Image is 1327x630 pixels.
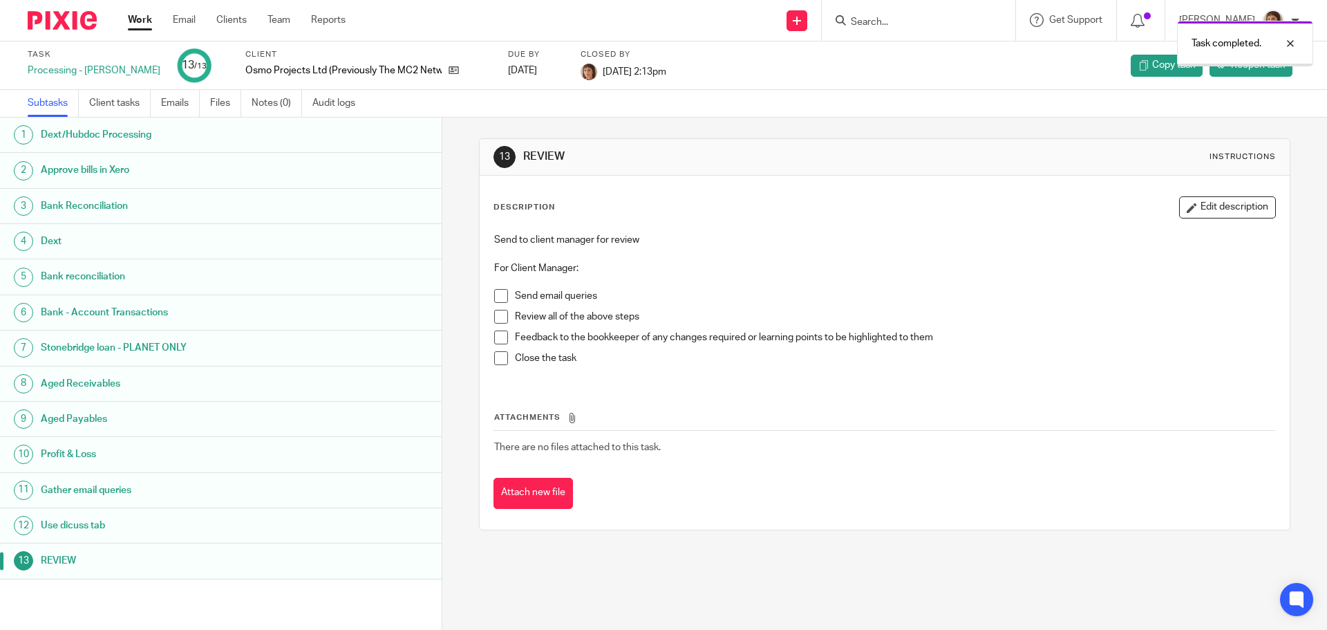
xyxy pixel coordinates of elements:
div: 1 [14,125,33,145]
div: Processing - [PERSON_NAME] [28,64,160,77]
p: Send to client manager for review [494,233,1274,247]
h1: REVIEW [41,550,299,571]
a: Client tasks [89,90,151,117]
label: Due by [508,49,563,60]
button: Edit description [1179,196,1276,219]
a: Team [267,13,290,27]
label: Closed by [581,49,666,60]
div: Instructions [1210,151,1276,163]
div: 10 [14,445,33,464]
div: 9 [14,409,33,429]
p: Review all of the above steps [515,310,1274,324]
span: Attachments [494,414,561,421]
span: There are no files attached to this task. [494,443,661,452]
div: 5 [14,268,33,287]
a: Audit logs [312,90,366,117]
p: Feedback to the bookkeeper of any changes required or learning points to be highlighted to them [515,331,1274,344]
div: [DATE] [508,64,563,77]
div: 12 [14,516,33,535]
p: Send email queries [515,289,1274,303]
img: Pixie [28,11,97,30]
h1: Use dicuss tab [41,515,299,536]
h1: Aged Receivables [41,373,299,394]
h1: Stonebridge loan - PLANET ONLY [41,337,299,358]
div: 13 [182,57,207,73]
a: Subtasks [28,90,79,117]
h1: Dext [41,231,299,252]
h1: Gather email queries [41,480,299,501]
div: 8 [14,374,33,393]
a: Clients [216,13,247,27]
a: Reports [311,13,346,27]
span: [DATE] 2:13pm [603,66,666,76]
a: Email [173,13,196,27]
button: Attach new file [493,478,573,509]
h1: Bank - Account Transactions [41,302,299,323]
img: Pixie%204.jpg [1262,10,1284,32]
small: /13 [194,62,207,70]
div: 3 [14,196,33,216]
div: 13 [14,551,33,571]
a: Files [210,90,241,117]
a: Emails [161,90,200,117]
img: Pixie%204.jpg [581,64,597,80]
a: Work [128,13,152,27]
div: 6 [14,303,33,322]
div: 7 [14,338,33,358]
h1: Bank Reconciliation [41,196,299,216]
p: Osmo Projects Ltd (Previously The MC2 Network Ltd [245,64,442,77]
h1: Profit & Loss [41,444,299,465]
h1: Bank reconciliation [41,266,299,287]
div: 11 [14,481,33,500]
h1: Dext/Hubdoc Processing [41,124,299,145]
label: Client [245,49,491,60]
a: Notes (0) [252,90,302,117]
p: Close the task [515,351,1274,365]
div: 4 [14,232,33,251]
p: Task completed. [1192,37,1261,50]
h1: Approve bills in Xero [41,160,299,180]
h1: REVIEW [523,149,914,164]
p: For Client Manager: [494,261,1274,275]
label: Task [28,49,160,60]
div: 2 [14,161,33,180]
p: Description [493,202,555,213]
div: 13 [493,146,516,168]
h1: Aged Payables [41,409,299,429]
